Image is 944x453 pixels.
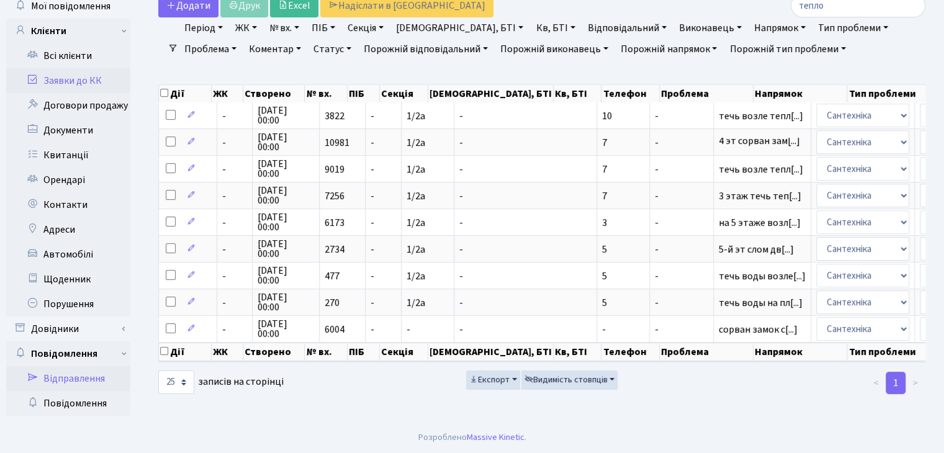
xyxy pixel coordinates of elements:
span: 1/2а [407,163,425,176]
span: 7256 [325,189,344,203]
span: [DATE] 00:00 [258,212,314,232]
th: [DEMOGRAPHIC_DATA], БТІ [428,343,554,361]
th: № вх. [305,85,347,102]
th: Кв, БТІ [554,85,602,102]
th: Дії [159,85,212,102]
a: Договори продажу [6,93,130,118]
button: Експорт [466,370,520,390]
span: 1/2а [407,243,425,256]
span: 9019 [325,163,344,176]
span: - [602,323,606,336]
span: - [222,325,247,334]
span: 477 [325,269,339,283]
span: 1/2а [407,189,425,203]
span: - [371,269,374,283]
span: - [655,271,708,281]
a: Довідники [6,316,130,341]
span: [DATE] 00:00 [258,105,314,125]
span: 5 [602,296,607,310]
th: Напрямок [753,343,847,361]
span: 3 этаж течь теп[...] [719,189,801,203]
a: Період [179,17,228,38]
th: ПІБ [348,85,380,102]
span: 270 [325,296,339,310]
span: - [222,164,247,174]
a: Адреси [6,217,130,242]
span: - [655,191,708,201]
span: - [459,269,463,283]
span: сорван замок с[...] [719,323,798,336]
a: Орендарі [6,168,130,192]
a: Статус [308,38,356,60]
button: Видимість стовпців [521,370,618,390]
span: [DATE] 00:00 [258,292,314,312]
span: 1/2а [407,109,425,123]
a: Всі клієнти [6,43,130,68]
span: - [655,298,708,308]
a: Виконавець [674,17,747,38]
span: - [459,296,463,310]
span: [DATE] 00:00 [258,319,314,339]
span: Видимість стовпців [524,374,608,386]
a: Секція [343,17,389,38]
span: - [371,163,374,176]
th: ПІБ [348,343,380,361]
th: Телефон [601,343,659,361]
a: Порожній відповідальний [359,38,493,60]
span: - [222,218,247,228]
a: Порожній тип проблеми [724,38,850,60]
span: - [655,138,708,148]
span: - [371,109,374,123]
span: - [222,111,247,121]
span: 6004 [325,323,344,336]
th: Кв, БТІ [554,343,602,361]
span: 6173 [325,216,344,230]
span: - [222,191,247,201]
span: - [459,109,463,123]
a: Відправлення [6,366,130,391]
a: Порожній напрямок [616,38,722,60]
select: записів на сторінці [158,370,194,394]
span: - [407,323,410,336]
span: 7 [602,189,607,203]
a: Напрямок [749,17,811,38]
span: 5 [602,269,607,283]
th: ЖК [212,343,244,361]
a: Квитанції [6,143,130,168]
th: Напрямок [753,85,847,102]
span: - [222,138,247,148]
th: Секція [380,343,428,361]
a: ЖК [230,17,262,38]
span: течь возле тепл[...] [719,109,803,123]
a: Кв, БТІ [531,17,580,38]
a: Повідомлення [6,391,130,416]
a: Проблема [179,38,241,60]
span: - [371,323,374,336]
span: 10981 [325,136,349,150]
a: [DEMOGRAPHIC_DATA], БТІ [391,17,528,38]
label: записів на сторінці [158,370,284,394]
a: Тип проблеми [813,17,893,38]
a: Клієнти [6,19,130,43]
th: Проблема [660,85,754,102]
span: - [459,243,463,256]
a: Коментар [244,38,306,60]
a: Massive Kinetic [467,431,524,444]
span: [DATE] 00:00 [258,159,314,179]
th: Створено [243,85,305,102]
span: течь возле тепл[...] [719,163,803,176]
span: 3 [602,216,607,230]
div: Розроблено . [418,431,526,444]
a: 1 [886,372,906,394]
th: № вх. [305,343,347,361]
span: [DATE] 00:00 [258,132,314,152]
span: 1/2а [407,296,425,310]
span: [DATE] 00:00 [258,266,314,285]
span: 5-й эт слом дв[...] [719,243,794,256]
a: Повідомлення [6,341,130,366]
span: 7 [602,136,607,150]
a: № вх. [264,17,304,38]
span: - [655,111,708,121]
span: 3822 [325,109,344,123]
span: - [655,164,708,174]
